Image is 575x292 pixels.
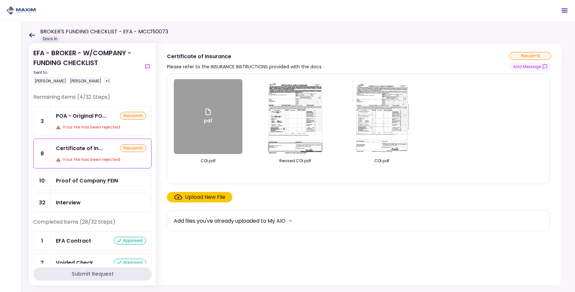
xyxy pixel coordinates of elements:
div: resubmit [120,112,146,120]
div: Upload New File [185,193,225,201]
div: EFA - BROKER - W/COMPANY - FUNDING CHECKLIST [33,48,141,85]
div: Interview [56,198,81,207]
div: EFA Contract [56,237,91,245]
div: Proof of Company FEIN [56,177,118,185]
img: Partner icon [7,6,36,15]
button: Submit Request [33,267,152,281]
div: Your file has been rejected [56,156,146,163]
a: 3POA - Original POA (not CA or GA) (Received in house)resubmitYour file has been rejected [33,106,152,136]
button: more [286,216,295,226]
div: Voided Check [56,259,93,267]
button: show-messages [144,63,152,71]
div: [PERSON_NAME] [69,77,103,85]
div: Certificate of Insurance [56,144,102,152]
div: Sent to: [33,70,141,76]
div: Certificate of Insurance [167,52,322,60]
div: Add files you've already uploaded to My AIO [174,217,286,225]
div: 2 [34,253,51,272]
div: +1 [104,77,111,85]
div: Revised COI.pdf [261,158,329,164]
h1: BROKER'S FUNDING CHECKLIST - EFA - MCC150073 [40,28,168,36]
div: approved [114,259,146,266]
a: 2Voided Checkapproved [33,253,152,272]
div: 32 [34,193,51,212]
div: Completed items (28/32 Steps) [33,218,152,231]
div: POA - Original POA (not CA or GA) (Received in house) [56,112,106,120]
div: pdf [204,108,212,126]
div: Remaining items (4/32 Steps) [33,93,152,106]
a: 32Interview [33,193,152,212]
div: Submit Request [72,270,114,278]
div: resubmit [510,52,551,60]
div: 8 [34,139,51,168]
a: 8Certificate of InsuranceresubmitYour file has been rejected [33,139,152,168]
div: 1 [34,232,51,250]
span: Click here to upload the required document [167,192,232,202]
a: 1EFA Contractapproved [33,231,152,250]
div: Please refer to the INSURANCE INSTRUCTIONS provided with the docs. [167,63,322,71]
div: COI.pdf [174,158,242,164]
div: Docs In [40,36,60,42]
div: Certificate of InsurancePlease refer to the INSURANCE INSTRUCTIONS provided with the docs.resubmi... [156,43,562,285]
div: [PERSON_NAME] [33,77,67,85]
div: COI.pdf [348,158,416,164]
div: Your file has been rejected [56,124,146,130]
button: show-messages [510,62,551,71]
div: resubmit [120,144,146,152]
div: 10 [34,171,51,190]
a: 10Proof of Company FEIN [33,171,152,190]
div: 3 [34,107,51,136]
button: Open menu [557,3,572,18]
div: approved [114,237,146,245]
